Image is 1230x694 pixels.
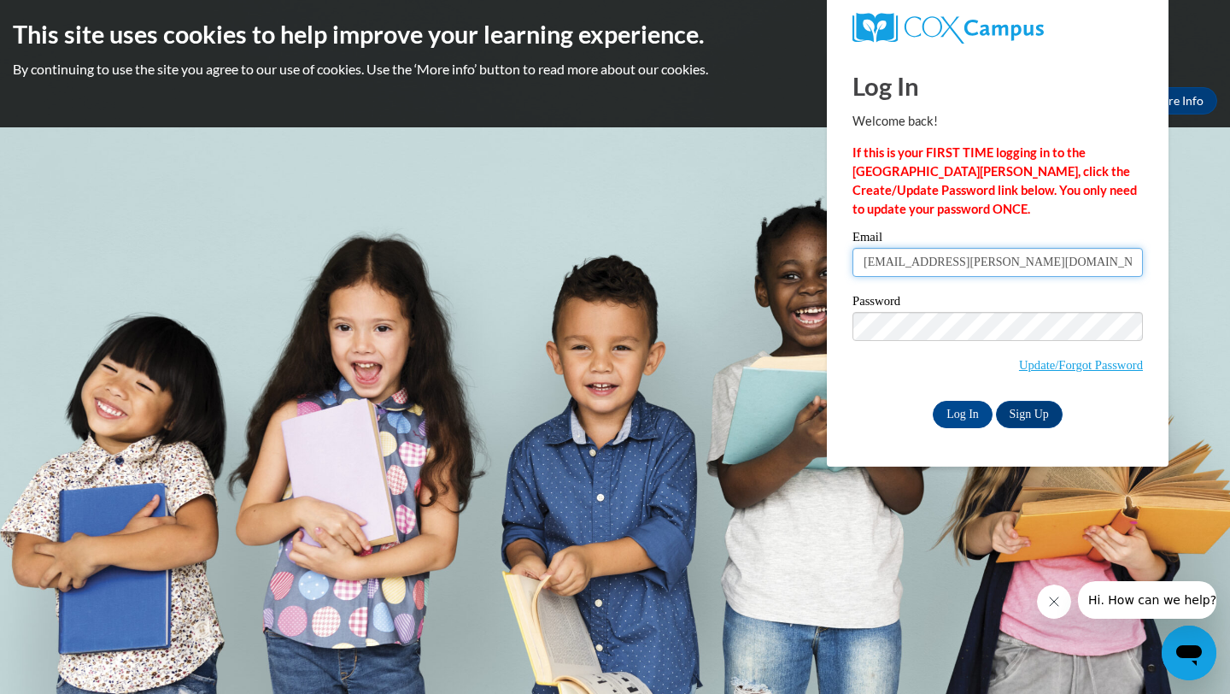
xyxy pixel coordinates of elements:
a: More Info [1137,87,1217,115]
a: COX Campus [852,13,1143,44]
strong: If this is your FIRST TIME logging in to the [GEOGRAPHIC_DATA][PERSON_NAME], click the Create/Upd... [852,145,1137,216]
input: Log In [933,401,993,428]
p: By continuing to use the site you agree to our use of cookies. Use the ‘More info’ button to read... [13,60,1217,79]
h1: Log In [852,68,1143,103]
a: Update/Forgot Password [1019,358,1143,372]
label: Email [852,231,1143,248]
h2: This site uses cookies to help improve your learning experience. [13,17,1217,51]
img: COX Campus [852,13,1044,44]
iframe: Message from company [1078,581,1216,619]
iframe: Close message [1037,585,1071,619]
label: Password [852,295,1143,312]
p: Welcome back! [852,112,1143,131]
iframe: Button to launch messaging window [1162,626,1216,680]
a: Sign Up [996,401,1063,428]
